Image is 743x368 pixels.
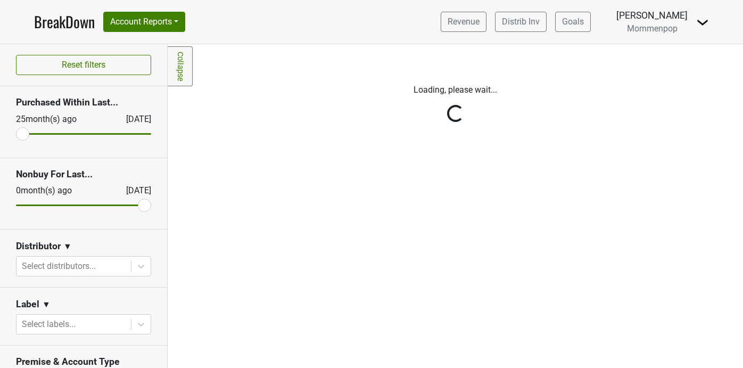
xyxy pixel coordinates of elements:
[696,16,709,29] img: Dropdown Menu
[103,12,185,32] button: Account Reports
[627,23,678,34] span: Mommenpop
[616,9,688,22] div: [PERSON_NAME]
[34,11,95,33] a: BreakDown
[495,12,547,32] a: Distrib Inv
[176,84,735,96] p: Loading, please wait...
[168,46,193,86] a: Collapse
[441,12,486,32] a: Revenue
[555,12,591,32] a: Goals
